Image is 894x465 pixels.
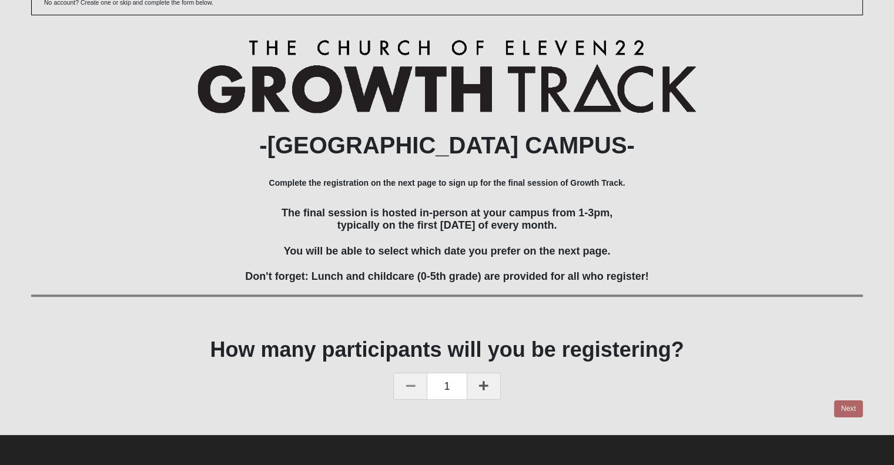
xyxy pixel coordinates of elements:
[282,207,612,219] span: The final session is hosted in-person at your campus from 1-3pm,
[259,132,635,158] b: -[GEOGRAPHIC_DATA] CAMPUS-
[284,245,611,257] span: You will be able to select which date you prefer on the next page.
[337,219,557,231] span: typically on the first [DATE] of every month.
[197,39,697,113] img: Growth Track Logo
[245,270,648,282] span: Don't forget: Lunch and childcare (0-5th grade) are provided for all who register!
[427,373,466,400] span: 1
[31,337,863,362] h1: How many participants will you be registering?
[269,178,625,188] b: Complete the registration on the next page to sign up for the final session of Growth Track.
